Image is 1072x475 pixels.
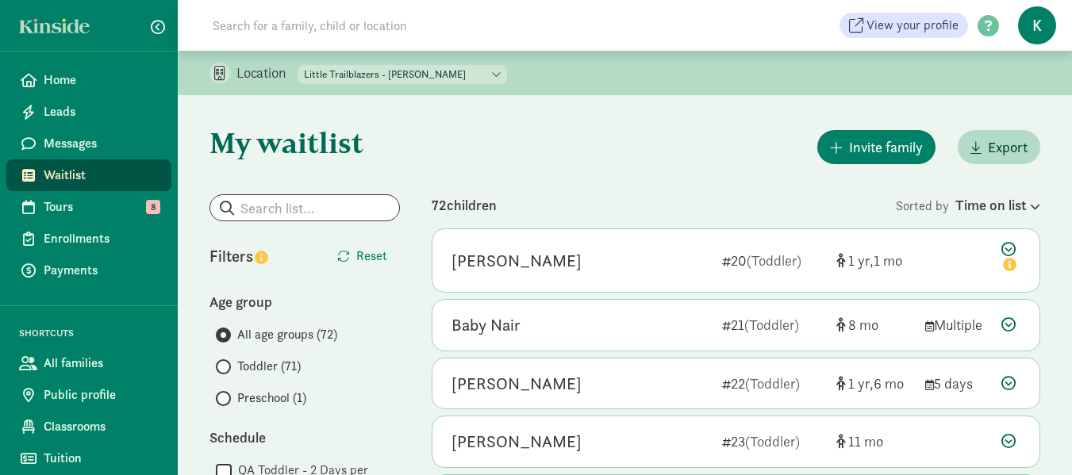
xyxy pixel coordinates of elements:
span: Waitlist [44,166,159,185]
div: 72 children [432,194,896,216]
div: [object Object] [836,314,913,335]
span: Messages [44,134,159,153]
a: Messages [6,128,171,159]
span: (Toddler) [745,432,800,450]
a: Home [6,64,171,96]
div: 21 [722,314,824,335]
span: All age groups (72) [237,325,337,344]
h1: My waitlist [209,127,400,159]
span: Home [44,71,159,90]
p: Location [236,63,298,82]
span: Tours [44,197,159,216]
button: Reset [325,240,400,272]
div: Baby Nair [451,312,521,338]
span: 6 [874,374,904,393]
span: Classrooms [44,417,159,436]
span: Reset [356,247,387,266]
div: [object Object] [836,373,913,394]
a: Payments [6,255,171,286]
span: Public profile [44,385,159,404]
a: Waitlist [6,159,171,191]
button: Export [958,130,1040,164]
span: Invite family [849,136,923,158]
a: Tuition [6,442,171,474]
div: Age group [209,291,400,312]
a: Classrooms [6,411,171,442]
span: View your profile [866,16,959,35]
button: Invite family [817,130,936,164]
span: Tuition [44,449,159,468]
div: Sorted by [896,194,1040,216]
div: Jasper Kalinowski [451,248,582,274]
div: Filters [209,244,305,268]
a: All families [6,347,171,379]
div: 20 [722,250,824,271]
div: Schedule [209,427,400,448]
a: Tours 8 [6,191,171,223]
span: Payments [44,261,159,280]
a: Enrollments [6,223,171,255]
div: 23 [722,431,824,452]
span: 8 [146,200,160,214]
div: Time on list [955,194,1040,216]
span: Preschool (1) [237,389,306,408]
span: Leads [44,102,159,121]
span: (Toddler) [744,316,799,334]
a: Public profile [6,379,171,411]
div: Connor Moore [451,371,582,396]
div: Naksh Gupta [451,429,582,454]
span: K [1018,6,1056,44]
input: Search list... [210,195,399,220]
span: 11 [848,432,883,450]
span: 1 [848,251,874,270]
iframe: Chat Widget [993,399,1072,475]
span: 8 [848,316,878,334]
div: [object Object] [836,250,913,271]
a: Leads [6,96,171,128]
a: View your profile [840,13,968,38]
div: 5 days [925,373,989,394]
span: Toddler (71) [237,357,301,376]
span: (Toddler) [747,251,801,270]
span: (Toddler) [745,374,800,393]
span: 1 [874,251,902,270]
span: All families [44,354,159,373]
div: Multiple [925,314,989,335]
div: [object Object] [836,431,913,452]
div: 22 [722,373,824,394]
input: Search for a family, child or location [203,10,648,41]
span: Enrollments [44,229,159,248]
span: Export [988,136,1028,158]
span: 1 [848,374,874,393]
